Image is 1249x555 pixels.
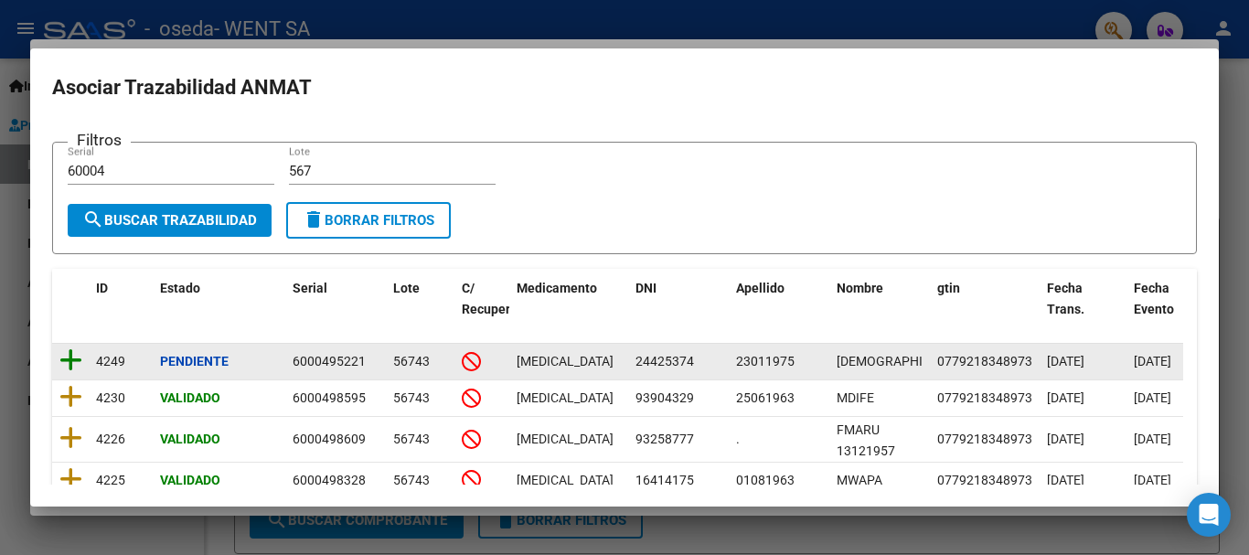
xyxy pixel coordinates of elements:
span: 07792183489736 [937,354,1040,368]
mat-icon: delete [303,208,325,230]
datatable-header-cell: Lote [386,269,454,349]
datatable-header-cell: Apellido [729,269,829,349]
span: 6000498328 [293,473,366,487]
datatable-header-cell: Serial [285,269,386,349]
span: 01081963 [736,473,795,487]
span: 4226 [96,432,125,446]
span: 56743 [393,390,430,405]
span: 24425374 [635,354,694,368]
span: 6000498609 [293,432,366,446]
span: BIKTARVY [517,354,614,368]
h3: Filtros [68,128,131,152]
span: 07792183489736 [937,390,1040,405]
h2: Asociar Trazabilidad ANMAT [52,70,1197,105]
span: gtin [937,281,960,295]
span: Fecha Trans. [1047,281,1084,316]
strong: Pendiente [160,354,229,368]
strong: Validado [160,390,220,405]
span: 4230 [96,390,125,405]
datatable-header-cell: ID [89,269,153,349]
datatable-header-cell: Fecha Trans. [1040,269,1126,349]
span: 56743 [393,432,430,446]
button: Borrar Filtros [286,202,451,239]
span: [DATE] [1047,432,1084,446]
span: MALES [837,354,970,368]
span: DNI [635,281,657,295]
span: 4225 [96,473,125,487]
datatable-header-cell: Estado [153,269,285,349]
span: MWAPA [837,473,882,487]
span: [DATE] [1134,354,1171,368]
span: Fecha Evento [1134,281,1174,316]
strong: Validado [160,473,220,487]
span: 93258777 [635,432,694,446]
span: 25061963 [736,390,795,405]
span: 6000495221 [293,354,366,368]
span: Apellido [736,281,785,295]
div: Open Intercom Messenger [1187,493,1231,537]
span: 6000498595 [293,390,366,405]
span: Nombre [837,281,883,295]
span: BIKTARVY [517,473,614,487]
span: [DATE] [1047,390,1084,405]
span: ID [96,281,108,295]
button: Buscar Trazabilidad [68,204,272,237]
span: Lote [393,281,420,295]
span: 23011975 [736,354,795,368]
span: MDIFE [837,390,874,405]
span: Medicamento [517,281,597,295]
span: 07792183489736 [937,432,1040,446]
datatable-header-cell: Nombre [829,269,930,349]
span: [DATE] [1134,390,1171,405]
span: 56743 [393,473,430,487]
span: . [736,432,740,446]
datatable-header-cell: Medicamento [509,269,628,349]
span: 56743 [393,354,430,368]
span: C/ Recupero [462,281,518,316]
span: Serial [293,281,327,295]
span: Borrar Filtros [303,212,434,229]
span: [DATE] [1134,473,1171,487]
span: FMARU 13121957 [837,422,895,458]
span: BIKTARVY [517,432,614,446]
span: 93904329 [635,390,694,405]
span: Buscar Trazabilidad [82,212,257,229]
strong: Validado [160,432,220,446]
mat-icon: search [82,208,104,230]
datatable-header-cell: DNI [628,269,729,349]
span: [DATE] [1047,473,1084,487]
span: 4249 [96,354,125,368]
datatable-header-cell: gtin [930,269,1040,349]
datatable-header-cell: Fecha Evento [1126,269,1213,349]
datatable-header-cell: C/ Recupero [454,269,509,349]
span: 07792183489736 [937,473,1040,487]
span: [DATE] [1047,354,1084,368]
span: 16414175 [635,473,694,487]
span: [DATE] [1134,432,1171,446]
span: Estado [160,281,200,295]
span: BIKTARVY [517,390,614,405]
